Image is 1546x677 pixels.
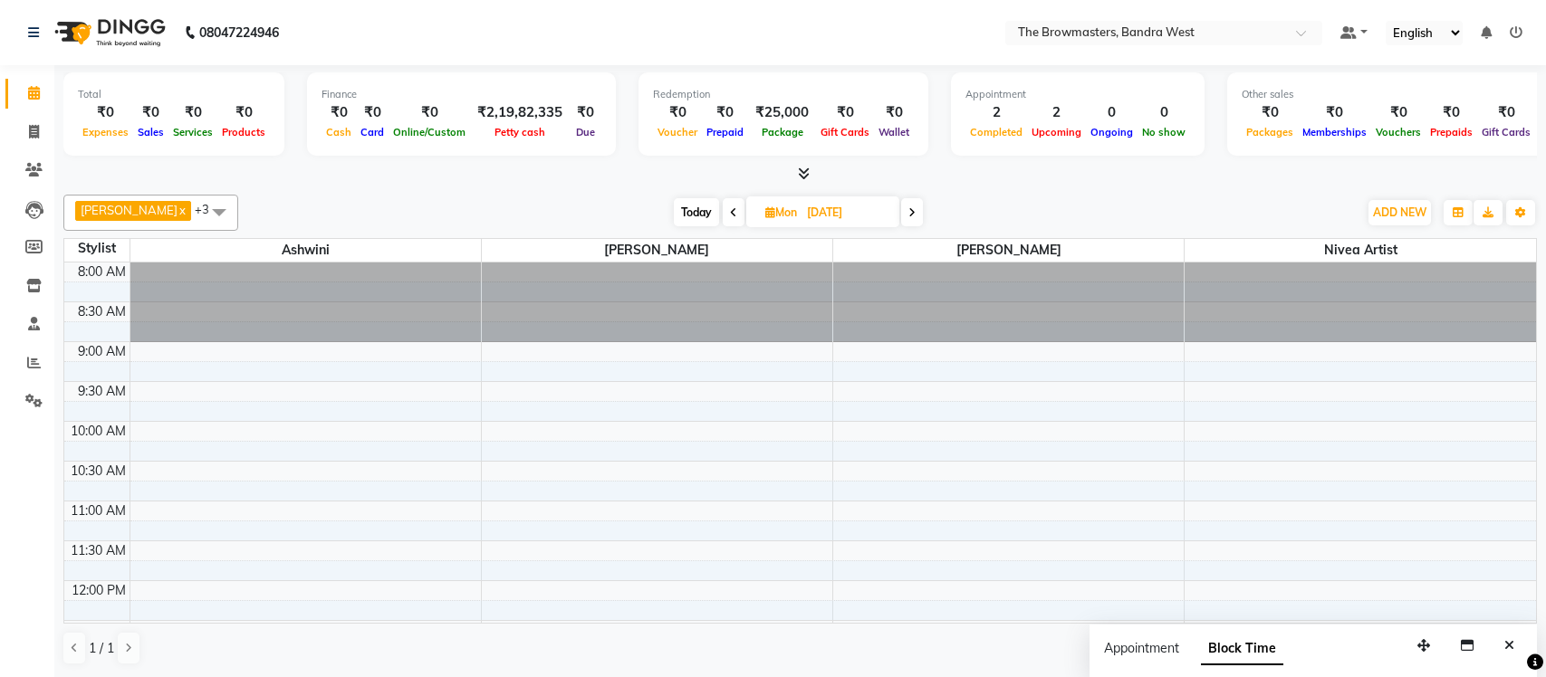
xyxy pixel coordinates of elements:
[1371,126,1426,138] span: Vouchers
[965,102,1027,123] div: 2
[653,87,914,102] div: Redemption
[74,382,130,401] div: 9:30 AM
[1426,102,1477,123] div: ₹0
[78,87,270,102] div: Total
[46,7,170,58] img: logo
[702,126,748,138] span: Prepaid
[757,126,808,138] span: Package
[168,126,217,138] span: Services
[1138,126,1190,138] span: No show
[64,239,130,258] div: Stylist
[1104,640,1179,656] span: Appointment
[195,202,223,216] span: +3
[1373,205,1426,219] span: ADD NEW
[68,581,130,600] div: 12:00 PM
[217,102,270,123] div: ₹0
[217,126,270,138] span: Products
[1138,102,1190,123] div: 0
[1368,200,1431,225] button: ADD NEW
[67,422,130,441] div: 10:00 AM
[1477,102,1535,123] div: ₹0
[965,87,1190,102] div: Appointment
[571,126,600,138] span: Due
[74,262,130,281] div: 8:00 AM
[1027,102,1086,123] div: 2
[389,126,470,138] span: Online/Custom
[874,102,914,123] div: ₹0
[816,126,874,138] span: Gift Cards
[1242,102,1298,123] div: ₹0
[1242,126,1298,138] span: Packages
[322,102,356,123] div: ₹0
[199,7,279,58] b: 08047224946
[1477,126,1535,138] span: Gift Cards
[674,198,719,226] span: Today
[1496,632,1522,660] button: Close
[833,239,1184,262] span: [PERSON_NAME]
[68,621,130,640] div: 12:30 PM
[1086,102,1138,123] div: 0
[78,102,133,123] div: ₹0
[130,239,481,262] span: Ashwini
[133,102,168,123] div: ₹0
[802,199,892,226] input: 2025-10-06
[1371,102,1426,123] div: ₹0
[1185,239,1536,262] span: Nivea Artist
[78,126,133,138] span: Expenses
[356,126,389,138] span: Card
[1298,102,1371,123] div: ₹0
[1086,126,1138,138] span: Ongoing
[81,203,178,217] span: [PERSON_NAME]
[89,639,114,658] span: 1 / 1
[653,102,702,123] div: ₹0
[74,302,130,321] div: 8:30 AM
[874,126,914,138] span: Wallet
[761,205,802,219] span: Mon
[322,87,601,102] div: Finance
[702,102,748,123] div: ₹0
[67,462,130,481] div: 10:30 AM
[1242,87,1535,102] div: Other sales
[356,102,389,123] div: ₹0
[1298,126,1371,138] span: Memberships
[482,239,832,262] span: [PERSON_NAME]
[965,126,1027,138] span: Completed
[816,102,874,123] div: ₹0
[570,102,601,123] div: ₹0
[490,126,550,138] span: Petty cash
[1027,126,1086,138] span: Upcoming
[748,102,816,123] div: ₹25,000
[133,126,168,138] span: Sales
[178,203,186,217] a: x
[1426,126,1477,138] span: Prepaids
[653,126,702,138] span: Voucher
[74,342,130,361] div: 9:00 AM
[67,501,130,520] div: 11:00 AM
[168,102,217,123] div: ₹0
[470,102,570,123] div: ₹2,19,82,335
[1201,633,1283,665] span: Block Time
[389,102,470,123] div: ₹0
[322,126,356,138] span: Cash
[67,541,130,560] div: 11:30 AM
